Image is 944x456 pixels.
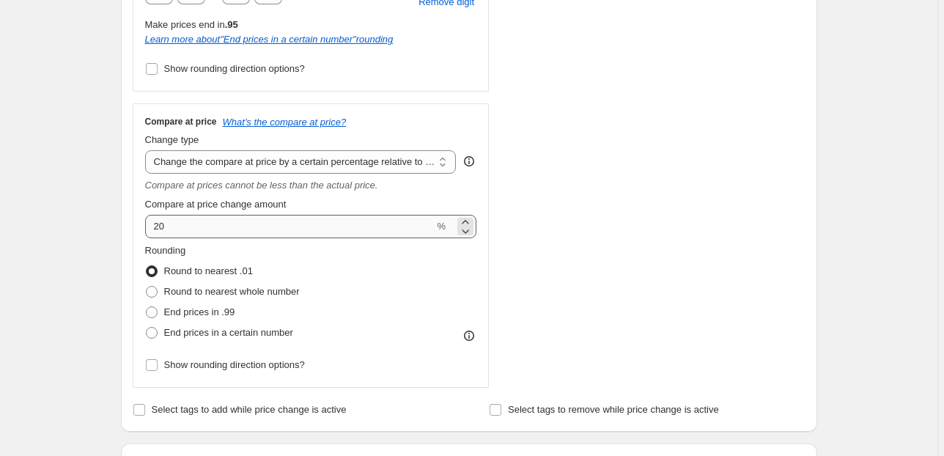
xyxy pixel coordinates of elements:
[462,154,476,169] div: help
[145,215,435,238] input: 20
[437,221,446,232] span: %
[145,245,186,256] span: Rounding
[145,34,394,45] a: Learn more about"End prices in a certain number"rounding
[164,359,305,370] span: Show rounding direction options?
[145,134,199,145] span: Change type
[164,265,253,276] span: Round to nearest .01
[164,327,293,338] span: End prices in a certain number
[145,180,378,191] i: Compare at prices cannot be less than the actual price.
[164,63,305,74] span: Show rounding direction options?
[225,19,238,30] b: .95
[152,404,347,415] span: Select tags to add while price change is active
[145,199,287,210] span: Compare at price change amount
[508,404,719,415] span: Select tags to remove while price change is active
[223,117,347,128] button: What's the compare at price?
[145,19,238,30] span: Make prices end in
[145,116,217,128] h3: Compare at price
[164,306,235,317] span: End prices in .99
[164,286,300,297] span: Round to nearest whole number
[145,34,394,45] i: Learn more about " End prices in a certain number " rounding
